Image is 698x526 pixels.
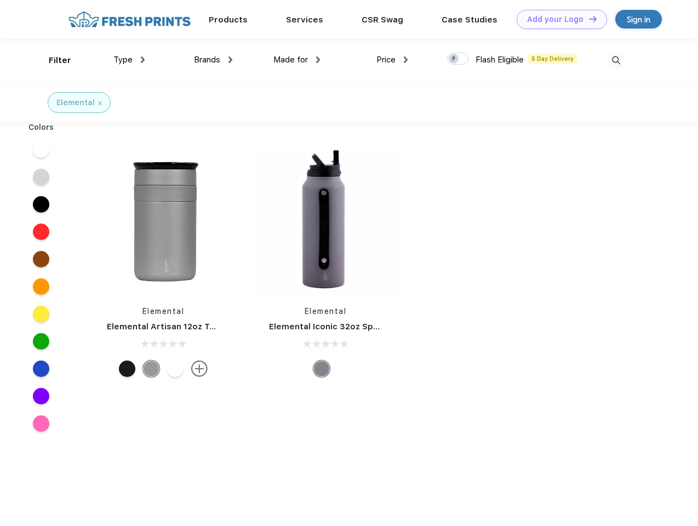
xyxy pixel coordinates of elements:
a: Elemental Artisan 12oz Tumbler [107,322,239,331]
a: Elemental [305,307,347,316]
div: Filter [49,54,71,67]
span: Price [376,55,396,65]
img: more.svg [191,361,208,377]
a: Elemental Iconic 32oz Sport Water Bottle [269,322,443,331]
div: Graphite [143,361,159,377]
span: Type [113,55,133,65]
img: func=resize&h=266 [90,149,236,295]
img: func=resize&h=266 [253,149,398,295]
div: White [167,361,184,377]
span: Flash Eligible [476,55,524,65]
a: Services [286,15,323,25]
div: Add your Logo [527,15,583,24]
span: Brands [194,55,220,65]
a: CSR Swag [362,15,403,25]
div: Matte Black [119,361,135,377]
img: dropdown.png [404,56,408,63]
img: DT [589,16,597,22]
a: Elemental [142,307,185,316]
div: Graphite [313,361,330,377]
img: fo%20logo%202.webp [65,10,194,29]
span: Made for [273,55,308,65]
span: 5 Day Delivery [528,54,577,64]
img: desktop_search.svg [607,52,625,70]
div: Elemental [56,97,95,108]
img: dropdown.png [141,56,145,63]
img: filter_cancel.svg [98,101,102,105]
a: Sign in [615,10,662,28]
a: Products [209,15,248,25]
div: Colors [20,122,62,133]
div: Sign in [627,13,650,26]
img: dropdown.png [228,56,232,63]
img: dropdown.png [316,56,320,63]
